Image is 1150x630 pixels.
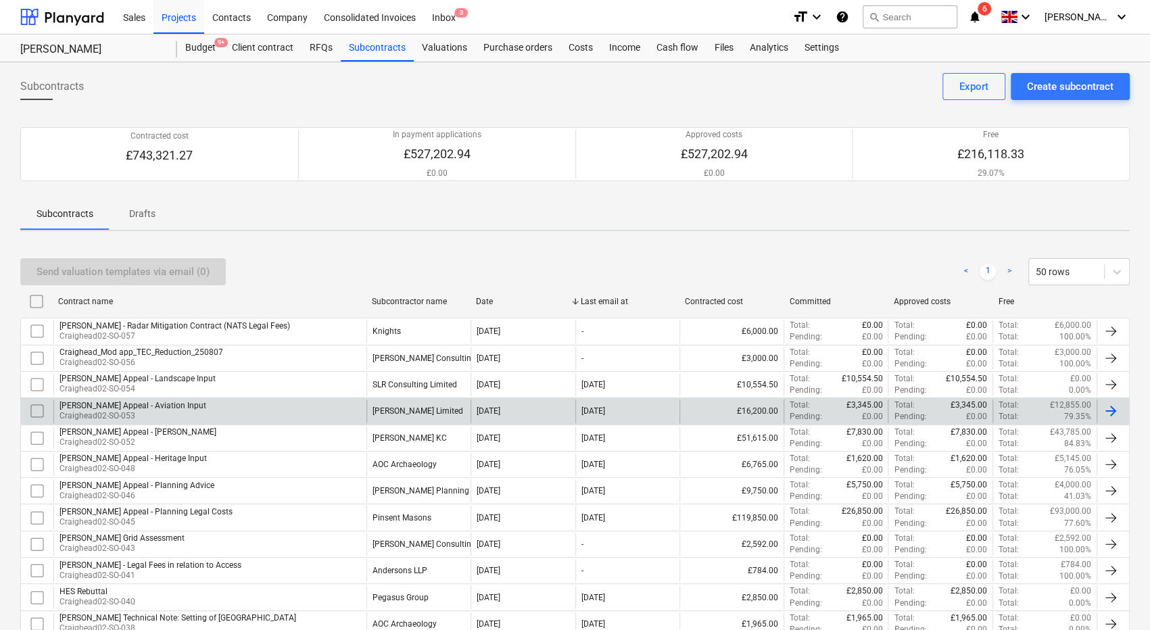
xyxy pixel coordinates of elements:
[393,129,481,141] p: In payment applications
[966,464,987,476] p: £0.00
[861,571,882,582] p: £0.00
[999,320,1019,331] p: Total :
[373,354,476,363] div: Blake Clough Consulting
[999,491,1019,502] p: Total :
[59,533,185,543] div: [PERSON_NAME] Grid Assessment
[790,427,810,438] p: Total :
[477,486,500,495] div: [DATE]
[1061,559,1091,571] p: £784.00
[679,559,784,582] div: £784.00
[1069,598,1091,609] p: 0.00%
[1055,453,1091,464] p: £5,145.00
[59,490,214,502] p: Craighead02-SO-046
[894,479,914,491] p: Total :
[414,34,475,62] a: Valuations
[679,399,784,422] div: £16,200.00
[946,506,987,517] p: £26,850.00
[966,411,987,422] p: £0.00
[581,566,583,575] div: -
[1055,533,1091,544] p: £2,592.00
[581,486,605,495] div: [DATE]
[790,453,810,464] p: Total :
[790,373,810,385] p: Total :
[454,8,468,18] span: 3
[999,373,1019,385] p: Total :
[581,513,605,523] div: [DATE]
[59,560,241,570] div: [PERSON_NAME] - Legal Fees in relation to Access
[685,297,779,306] div: Contracted cost
[861,533,882,544] p: £0.00
[59,463,207,475] p: Craighead02-SO-048
[581,619,605,629] div: [DATE]
[999,518,1019,529] p: Total :
[373,406,463,416] div: Mackenzie Renewables Limited
[790,518,822,529] p: Pending :
[475,34,560,62] div: Purchase orders
[373,433,447,443] div: Marcus Trinick KC
[980,264,996,280] a: Page 1 is your current page
[373,539,476,549] div: Blake Clough Consulting
[680,168,747,179] p: £0.00
[966,544,987,556] p: £0.00
[790,320,810,331] p: Total :
[861,411,882,422] p: £0.00
[59,427,216,437] div: [PERSON_NAME] Appeal - [PERSON_NAME]
[393,168,481,179] p: £0.00
[894,453,914,464] p: Total :
[951,479,987,491] p: £5,750.00
[966,331,987,343] p: £0.00
[373,593,429,602] div: Pegasus Group
[894,347,914,358] p: Total :
[20,78,84,95] span: Subcontracts
[999,427,1019,438] p: Total :
[59,587,135,596] div: HES Rebuttal
[679,453,784,476] div: £6,765.00
[59,357,223,368] p: Craighead02-SO-056
[1070,612,1091,624] p: £0.00
[742,34,796,62] a: Analytics
[790,479,810,491] p: Total :
[1059,571,1091,582] p: 100.00%
[796,34,847,62] a: Settings
[894,427,914,438] p: Total :
[957,129,1024,141] p: Free
[999,438,1019,450] p: Total :
[790,297,884,306] div: Committed
[1070,373,1091,385] p: £0.00
[1064,464,1091,476] p: 76.05%
[1069,385,1091,396] p: 0.00%
[999,411,1019,422] p: Total :
[957,146,1024,162] p: £216,118.33
[999,358,1019,370] p: Total :
[1001,264,1017,280] a: Next page
[59,331,290,342] p: Craighead02-SO-057
[894,373,914,385] p: Total :
[224,34,302,62] a: Client contract
[59,347,223,357] div: Craighead_Mod app_TEC_Reduction_250807
[59,516,233,528] p: Craighead02-SO-045
[679,506,784,529] div: £119,850.00
[581,406,605,416] div: [DATE]
[790,331,822,343] p: Pending :
[790,506,810,517] p: Total :
[59,410,206,422] p: Craighead02-SO-053
[951,399,987,411] p: £3,345.00
[581,354,583,363] div: -
[790,347,810,358] p: Total :
[792,9,809,25] i: format_size
[894,559,914,571] p: Total :
[999,453,1019,464] p: Total :
[1017,9,1034,25] i: keyboard_arrow_down
[863,5,957,28] button: Search
[477,354,500,363] div: [DATE]
[1082,565,1150,630] div: Chat Widget
[1055,347,1091,358] p: £3,000.00
[37,207,93,221] p: Subcontracts
[999,544,1019,556] p: Total :
[679,347,784,370] div: £3,000.00
[126,207,158,221] p: Drafts
[177,34,224,62] div: Budget
[59,543,185,554] p: Craighead02-SO-043
[679,373,784,396] div: £10,554.50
